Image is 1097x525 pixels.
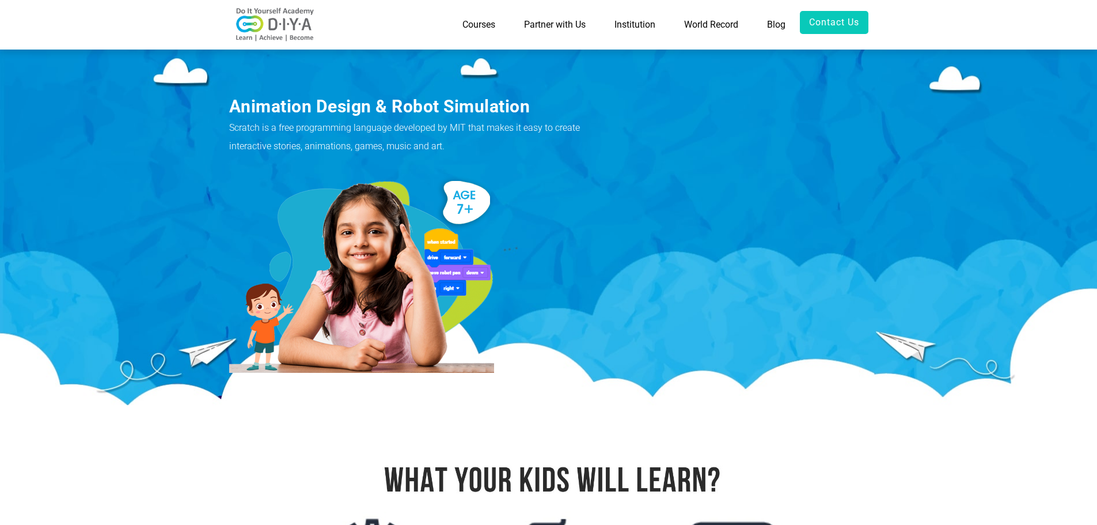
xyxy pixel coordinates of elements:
[600,11,670,39] a: Institution
[229,95,595,119] div: Animation Design & Robot Simulation
[229,174,494,373] img: banner-mobile-product-20210729100922.png
[510,11,600,39] a: Partner with Us
[229,7,321,42] img: logo-v2.png
[229,119,595,156] div: Scratch is a free programming language developed by MIT that makes it easy to create interactive ...
[448,11,510,39] a: Courses
[670,11,753,39] a: World Record
[800,11,868,34] a: Contact Us
[753,11,800,39] a: Blog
